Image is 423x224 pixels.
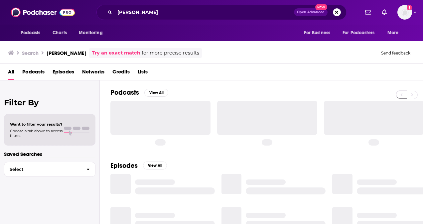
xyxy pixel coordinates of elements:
a: All [8,66,14,80]
span: For Podcasters [343,28,374,38]
a: Credits [112,66,130,80]
h2: Filter By [4,98,95,107]
h3: [PERSON_NAME] [47,50,86,56]
button: open menu [74,27,111,39]
img: Podchaser - Follow, Share and Rate Podcasts [11,6,75,19]
a: Charts [48,27,71,39]
a: Try an exact match [92,49,140,57]
svg: Add a profile image [407,5,412,10]
span: Podcasts [21,28,40,38]
a: Show notifications dropdown [362,7,374,18]
h2: Podcasts [110,88,139,97]
button: Open AdvancedNew [294,8,328,16]
span: Logged in as AlkaNara [397,5,412,20]
div: Search podcasts, credits, & more... [96,5,347,20]
button: Send feedback [379,50,412,56]
span: Charts [53,28,67,38]
span: For Business [304,28,330,38]
h2: Episodes [110,162,138,170]
button: Show profile menu [397,5,412,20]
span: New [315,4,327,10]
button: open menu [16,27,49,39]
input: Search podcasts, credits, & more... [115,7,294,18]
a: EpisodesView All [110,162,167,170]
span: for more precise results [142,49,199,57]
p: Saved Searches [4,151,95,157]
button: open menu [299,27,339,39]
span: Choose a tab above to access filters. [10,129,63,138]
span: Want to filter your results? [10,122,63,127]
img: User Profile [397,5,412,20]
button: open menu [338,27,384,39]
span: More [387,28,399,38]
button: View All [144,89,168,97]
a: Podcasts [22,66,45,80]
a: Lists [138,66,148,80]
span: Select [4,167,81,171]
button: View All [143,162,167,169]
h3: Search [22,50,39,56]
span: Open Advanced [297,11,325,14]
a: Episodes [53,66,74,80]
button: Select [4,162,95,177]
a: Networks [82,66,104,80]
button: open menu [383,27,407,39]
a: Show notifications dropdown [379,7,389,18]
a: PodcastsView All [110,88,168,97]
span: Monitoring [79,28,102,38]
